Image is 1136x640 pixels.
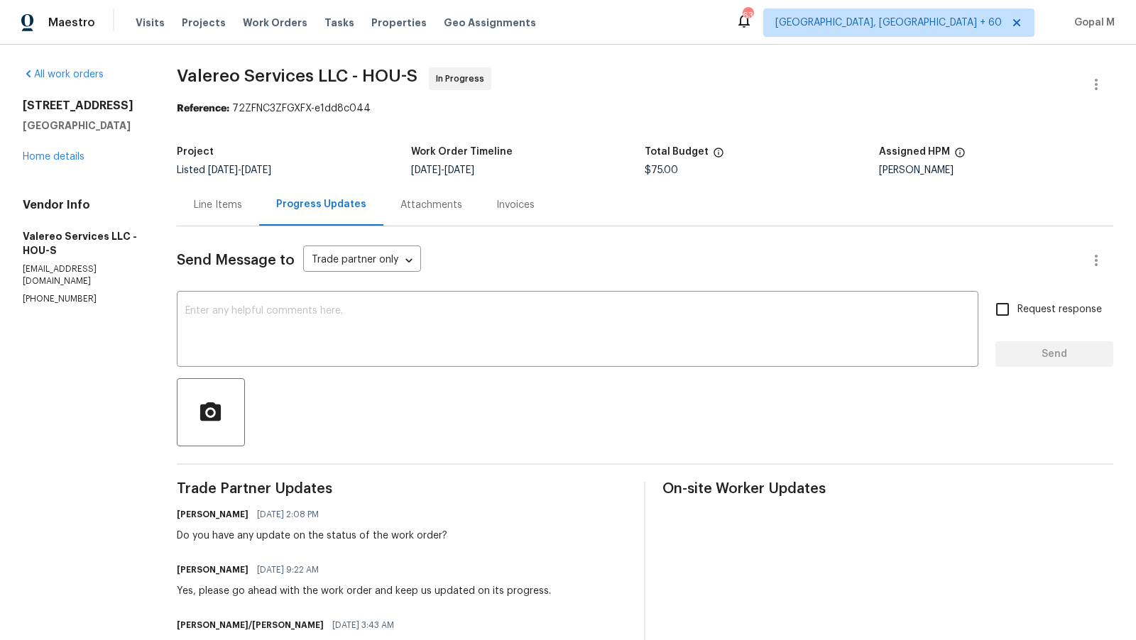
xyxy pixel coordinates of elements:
span: [DATE] [444,165,474,175]
div: Yes, please go ahead with the work order and keep us updated on its progress. [177,584,551,598]
span: Maestro [48,16,95,30]
span: Request response [1017,302,1102,317]
div: Line Items [194,198,242,212]
span: [DATE] 2:08 PM [257,507,319,522]
span: Send Message to [177,253,295,267]
span: Work Orders [243,16,307,30]
div: [PERSON_NAME] [879,165,1113,175]
h5: Work Order Timeline [411,147,513,157]
h5: Project [177,147,214,157]
h6: [PERSON_NAME]/[PERSON_NAME] [177,618,324,632]
span: [DATE] [208,165,238,175]
div: Do you have any update on the status of the work order? [177,529,447,543]
span: [GEOGRAPHIC_DATA], [GEOGRAPHIC_DATA] + 60 [775,16,1002,30]
span: Geo Assignments [444,16,536,30]
span: Visits [136,16,165,30]
h2: [STREET_ADDRESS] [23,99,143,113]
span: [DATE] [241,165,271,175]
div: 636 [743,9,753,23]
div: Invoices [496,198,535,212]
a: All work orders [23,70,104,79]
span: Valereo Services LLC - HOU-S [177,67,417,84]
p: [PHONE_NUMBER] [23,293,143,305]
h5: [GEOGRAPHIC_DATA] [23,118,143,133]
span: The hpm assigned to this work order. [954,147,966,165]
span: $75.00 [645,165,678,175]
span: - [208,165,271,175]
h4: Vendor Info [23,198,143,212]
h6: [PERSON_NAME] [177,563,248,577]
h5: Total Budget [645,147,709,157]
p: [EMAIL_ADDRESS][DOMAIN_NAME] [23,263,143,287]
span: On-site Worker Updates [662,482,1113,496]
div: Progress Updates [276,197,366,211]
span: Trade Partner Updates [177,482,628,496]
h5: Valereo Services LLC - HOU-S [23,229,143,258]
div: Trade partner only [303,249,421,272]
h5: Assigned HPM [879,147,950,157]
div: 72ZFNC3ZFGXFX-e1dd8c044 [177,101,1113,116]
h6: [PERSON_NAME] [177,507,248,522]
span: In Progress [436,72,490,86]
span: Projects [182,16,226,30]
span: Tasks [324,18,354,28]
span: [DATE] [411,165,441,175]
span: The total cost of line items that have been proposed by Opendoor. This sum includes line items th... [713,147,724,165]
span: Gopal M [1069,16,1115,30]
a: Home details [23,152,84,162]
div: Attachments [400,198,462,212]
span: Properties [371,16,427,30]
span: Listed [177,165,271,175]
span: [DATE] 3:43 AM [332,618,394,632]
b: Reference: [177,104,229,114]
span: - [411,165,474,175]
span: [DATE] 9:22 AM [257,563,319,577]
